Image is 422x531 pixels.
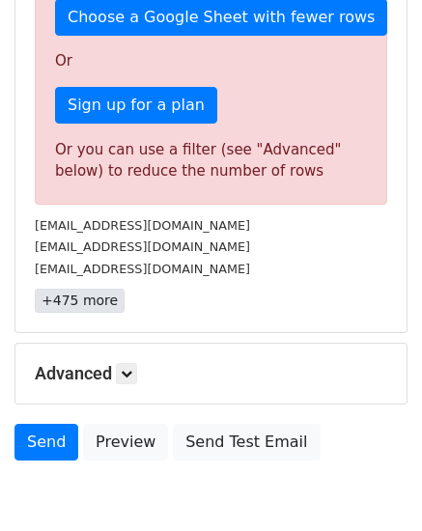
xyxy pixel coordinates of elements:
[35,239,250,254] small: [EMAIL_ADDRESS][DOMAIN_NAME]
[35,363,387,384] h5: Advanced
[14,424,78,461] a: Send
[325,438,422,531] iframe: Chat Widget
[55,87,217,124] a: Sign up for a plan
[55,139,367,182] div: Or you can use a filter (see "Advanced" below) to reduce the number of rows
[35,289,125,313] a: +475 more
[35,218,250,233] small: [EMAIL_ADDRESS][DOMAIN_NAME]
[83,424,168,461] a: Preview
[55,51,367,71] p: Or
[35,262,250,276] small: [EMAIL_ADDRESS][DOMAIN_NAME]
[173,424,320,461] a: Send Test Email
